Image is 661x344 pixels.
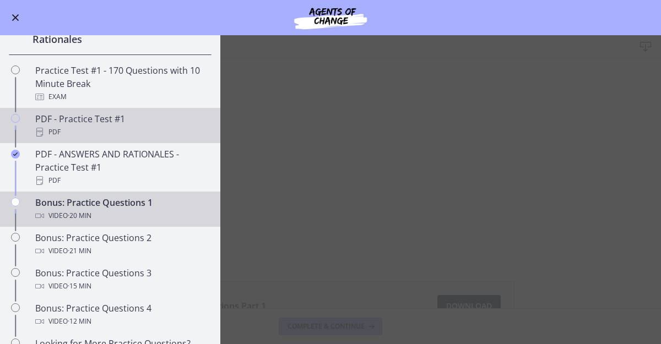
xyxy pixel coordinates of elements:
div: Practice Test #1 - 170 Questions with 10 Minute Break [35,64,207,103]
span: · 20 min [68,209,91,222]
div: Bonus: Practice Questions 1 [35,196,207,222]
button: Enable menu [9,11,22,24]
div: Video [35,315,207,328]
div: Bonus: Practice Questions 3 [35,266,207,293]
span: · 15 min [68,280,91,293]
div: Video [35,280,207,293]
div: Bonus: Practice Questions 2 [35,231,207,258]
span: · 12 min [68,315,91,328]
div: PDF - Practice Test #1 [35,112,207,139]
img: Agents of Change Social Work Test Prep [264,4,397,31]
div: Video [35,244,207,258]
div: Video [35,209,207,222]
span: · 21 min [68,244,91,258]
i: Completed [11,150,20,159]
div: PDF - ANSWERS AND RATIONALES - Practice Test #1 [35,148,207,187]
div: PDF [35,174,207,187]
div: Exam [35,90,207,103]
div: Bonus: Practice Questions 4 [35,302,207,328]
div: PDF [35,125,207,139]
